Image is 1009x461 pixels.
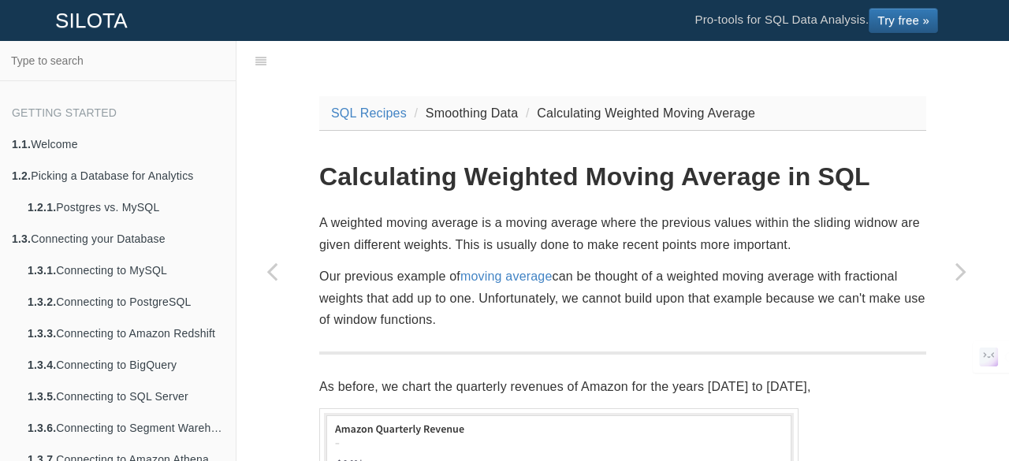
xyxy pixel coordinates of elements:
[28,201,56,214] b: 1.2.1.
[16,286,236,318] a: 1.3.2.Connecting to PostgreSQL
[43,1,140,40] a: SILOTA
[28,422,56,434] b: 1.3.6.
[869,8,938,33] a: Try free »
[319,266,926,330] p: Our previous example of can be thought of a weighted moving average with fractional weights that ...
[679,1,954,40] li: Pro-tools for SQL Data Analysis.
[16,381,236,412] a: 1.3.5.Connecting to SQL Server
[925,80,996,461] a: Next page: Calculating Exponential Moving Average with Recursive CTEs
[16,191,236,223] a: 1.2.1.Postgres vs. MySQL
[12,232,31,245] b: 1.3.
[236,80,307,461] a: Previous page: Calculating Running/Moving Average
[28,264,56,277] b: 1.3.1.
[5,46,231,76] input: Type to search
[28,296,56,308] b: 1.3.2.
[28,390,56,403] b: 1.3.5.
[16,318,236,349] a: 1.3.3.Connecting to Amazon Redshift
[319,163,926,191] h1: Calculating Weighted Moving Average in SQL
[28,327,56,340] b: 1.3.3.
[16,412,236,444] a: 1.3.6.Connecting to Segment Warehouse
[28,359,56,371] b: 1.3.4.
[12,169,31,182] b: 1.2.
[319,376,926,397] p: As before, we chart the quarterly revenues of Amazon for the years [DATE] to [DATE],
[460,270,553,283] a: moving average
[16,349,236,381] a: 1.3.4.Connecting to BigQuery
[319,212,926,255] p: A weighted moving average is a moving average where the previous values within the sliding widnow...
[12,138,31,151] b: 1.1.
[331,106,407,120] a: SQL Recipes
[411,102,519,124] li: Smoothing Data
[930,382,990,442] iframe: Drift Widget Chat Controller
[16,255,236,286] a: 1.3.1.Connecting to MySQL
[522,102,755,124] li: Calculating Weighted Moving Average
